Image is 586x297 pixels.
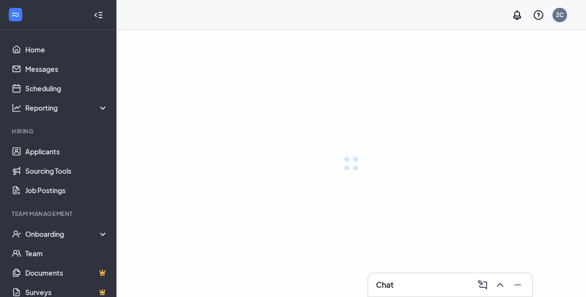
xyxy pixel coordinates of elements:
[25,181,108,200] a: Job Postings
[25,161,108,181] a: Sourcing Tools
[556,11,564,19] div: 2C
[25,40,108,59] a: Home
[491,277,507,293] button: ChevronUp
[25,263,108,282] a: DocumentsCrown
[94,10,103,20] svg: Collapse
[11,10,20,19] svg: WorkstreamLogo
[25,103,109,113] div: Reporting
[25,229,109,239] div: Onboarding
[25,59,108,79] a: Messages
[12,229,21,239] svg: UserCheck
[509,277,524,293] button: Minimize
[12,210,106,218] div: Team Management
[474,277,489,293] button: ComposeMessage
[376,280,393,290] h3: Chat
[25,79,108,98] a: Scheduling
[494,279,506,291] svg: ChevronUp
[25,142,108,161] a: Applicants
[512,279,523,291] svg: Minimize
[12,103,21,113] svg: Analysis
[477,279,488,291] svg: ComposeMessage
[533,9,544,21] svg: QuestionInfo
[511,9,523,21] svg: Notifications
[25,244,108,263] a: Team
[12,127,106,135] div: Hiring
